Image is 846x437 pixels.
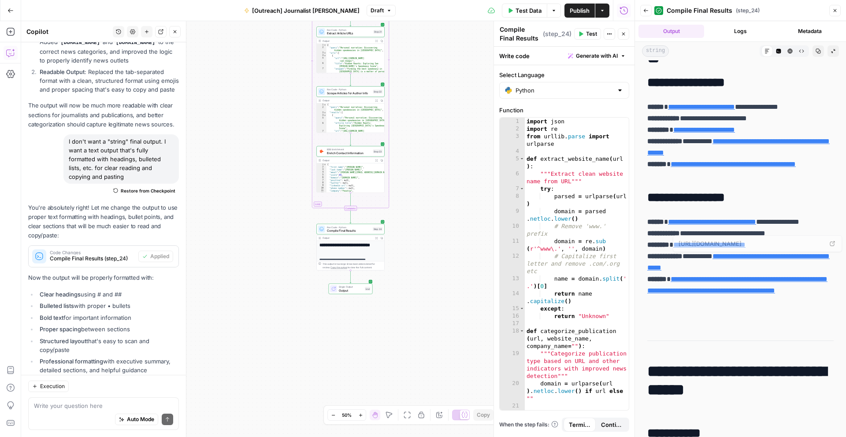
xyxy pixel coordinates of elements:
[324,104,326,106] span: Toggle code folding, rows 1 through 44
[317,192,327,195] div: 12
[150,252,169,260] span: Applied
[26,27,110,36] div: Copilot
[500,185,525,193] div: 7
[324,192,326,195] span: Toggle code folding, rows 12 through 20
[317,187,327,189] div: 10
[317,171,327,174] div: 4
[324,111,326,114] span: Toggle code folding, rows 3 through 43
[316,284,385,294] div: Single OutputOutputEnd
[327,88,371,91] span: Run Code · Python
[50,255,135,263] span: Compile Final Results (step_24)
[323,236,373,240] div: Output
[58,40,103,45] code: [DOMAIN_NAME]
[373,30,382,34] div: Step 21
[319,149,324,154] img: pda2t1ka3kbvydj0uf1ytxpc9563
[642,45,669,57] span: string
[317,57,327,62] div: 5
[40,68,85,75] strong: Readable Output
[500,118,525,125] div: 1
[317,176,327,179] div: 6
[127,415,154,423] span: Auto Mode
[317,67,327,78] div: 7
[37,357,179,374] li: with executive summary, detailed sections, and helpful guidance
[28,203,179,241] p: You're absolutely right! Let me change the output to use proper text formatting with headings, bu...
[37,337,179,354] li: that's easy to scan and copy/paste
[316,86,385,133] div: Run Code · PythonScrape Articles for Author InfoStep 22Output{ "query":"Personal narrative: Disco...
[677,236,825,252] span: [URL][DOMAIN_NAME]
[500,170,525,185] div: 6
[574,28,601,40] button: Test
[708,25,773,38] button: Logs
[576,52,618,60] span: Generate with AI
[317,130,327,135] div: 7
[500,410,525,425] div: 22
[317,54,327,57] div: 4
[317,44,327,46] div: 1
[350,270,351,283] g: Edge from step_24 to end
[350,13,351,26] g: Edge from step_20 to step_21
[500,320,525,327] div: 17
[564,4,595,18] button: Publish
[317,179,327,181] div: 7
[40,382,65,390] span: Execution
[350,73,351,86] g: Edge from step_21 to step_22
[40,358,103,365] strong: Professional formatting
[500,327,525,350] div: 18
[327,148,371,151] span: B2B Enrichment
[317,111,327,114] div: 3
[586,30,597,38] span: Test
[37,67,179,94] li: : Replaced the tab-separated format with a clean, structured format using emojis and proper spaci...
[37,301,179,310] li: with proper • bullets
[28,273,179,282] p: Now the output will be properly formatted with:
[373,89,382,93] div: Step 22
[339,288,363,293] span: Output
[327,31,372,36] span: Extract Article URLs
[40,302,74,309] strong: Bulleted lists
[570,6,590,15] span: Publish
[500,312,525,320] div: 16
[367,5,396,16] button: Draft
[28,101,179,129] p: The output will now be much more readable with clear sections for journalists and publications, a...
[113,40,158,45] code: [DOMAIN_NAME]
[110,185,179,196] button: Restore from Checkpoint
[342,411,352,418] span: 50%
[516,86,613,95] input: Python
[519,305,524,312] span: Toggle code folding, rows 15 through 16
[494,47,634,65] div: Write code
[317,163,327,166] div: 1
[40,337,86,344] strong: Structured layout
[371,7,384,15] span: Draft
[37,325,179,333] li: between sections
[564,50,629,62] button: Generate with AI
[373,149,382,153] div: Step 23
[28,381,69,392] button: Execution
[317,62,327,67] div: 6
[500,252,525,275] div: 12
[317,46,327,52] div: 2
[500,290,525,305] div: 14
[327,229,371,233] span: Compile Final Results
[121,187,175,194] span: Restore from Checkpoint
[138,251,173,262] button: Applied
[317,106,327,111] div: 2
[477,411,490,419] span: Copy
[499,421,558,429] a: When the step fails:
[667,6,732,15] span: Compile Final Results
[37,313,179,322] li: for important information
[323,159,373,162] div: Output
[516,6,542,15] span: Test Data
[365,287,371,291] div: End
[40,326,81,333] strong: Proper spacing
[519,327,524,335] span: Toggle code folding, rows 18 through 132
[500,305,525,312] div: 15
[500,402,525,410] div: 21
[543,30,571,38] span: ( step_24 )
[499,106,629,115] label: Function
[344,206,356,211] div: Complete
[373,227,382,231] div: Step 24
[317,104,327,106] div: 1
[323,99,373,102] div: Output
[502,4,547,18] button: Test Data
[324,52,326,54] span: Toggle code folding, rows 3 through 19
[350,133,351,146] g: Edge from step_22 to step_23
